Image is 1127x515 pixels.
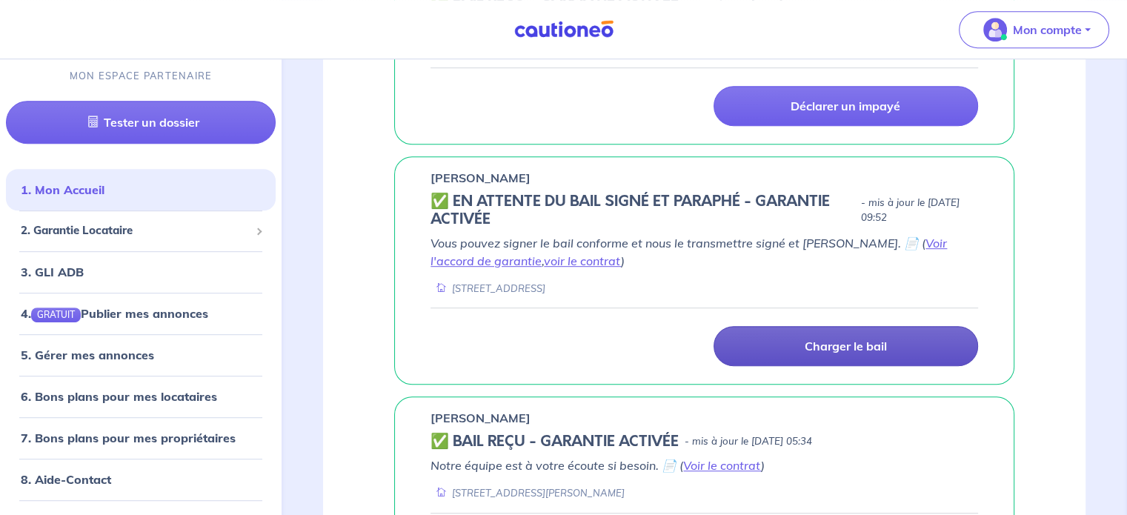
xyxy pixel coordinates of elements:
[21,265,84,279] a: 3. GLI ADB
[6,340,276,370] div: 5. Gérer mes annonces
[21,348,154,362] a: 5. Gérer mes annonces
[430,486,625,500] div: [STREET_ADDRESS][PERSON_NAME]
[21,306,208,321] a: 4.GRATUITPublier mes annonces
[959,11,1109,48] button: illu_account_valid_menu.svgMon compte
[508,20,619,39] img: Cautioneo
[430,236,947,268] a: Voir l'accord de garantie
[6,217,276,246] div: 2. Garantie Locataire
[430,433,679,451] h5: ✅ BAIL REÇU - GARANTIE ACTIVÉE
[430,193,855,228] h5: ✅️️️ EN ATTENTE DU BAIL SIGNÉ ET PARAPHÉ - GARANTIE ACTIVÉE
[21,389,217,404] a: 6. Bons plans pour mes locataires
[805,339,887,353] p: Charger le bail
[430,193,978,228] div: state: CONTRACT-SIGNED, Context: FINISHED,IS-GL-CAUTION
[430,282,545,296] div: [STREET_ADDRESS]
[430,236,947,268] em: Vous pouvez signer le bail conforme et nous le transmettre signé et [PERSON_NAME]. 📄 ( , )
[1013,21,1082,39] p: Mon compte
[21,431,236,445] a: 7. Bons plans pour mes propriétaires
[6,299,276,328] div: 4.GRATUITPublier mes annonces
[714,326,978,366] a: Charger le bail
[791,99,900,113] p: Déclarer un impayé
[6,382,276,411] div: 6. Bons plans pour mes locataires
[6,257,276,287] div: 3. GLI ADB
[430,409,531,427] p: [PERSON_NAME]
[683,458,761,473] a: Voir le contrat
[21,472,111,487] a: 8. Aide-Contact
[6,102,276,144] a: Tester un dossier
[685,434,812,449] p: - mis à jour le [DATE] 05:34
[21,223,250,240] span: 2. Garantie Locataire
[714,86,978,126] a: Déclarer un impayé
[6,423,276,453] div: 7. Bons plans pour mes propriétaires
[6,176,276,205] div: 1. Mon Accueil
[430,458,765,473] em: Notre équipe est à votre écoute si besoin. 📄 ( )
[544,253,621,268] a: voir le contrat
[861,196,978,225] p: - mis à jour le [DATE] 09:52
[430,433,978,451] div: state: CONTRACT-VALIDATED, Context: IN-MANAGEMENT,IS-GL-CAUTION
[6,465,276,494] div: 8. Aide-Contact
[430,169,531,187] p: [PERSON_NAME]
[983,18,1007,41] img: illu_account_valid_menu.svg
[21,183,104,198] a: 1. Mon Accueil
[70,70,213,84] p: MON ESPACE PARTENAIRE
